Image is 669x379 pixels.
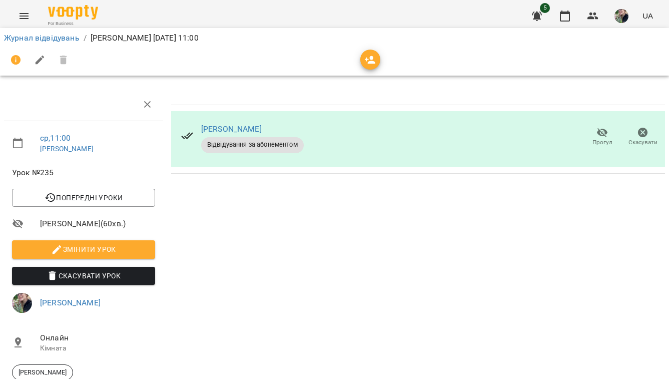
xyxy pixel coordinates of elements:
[40,133,71,143] a: ср , 11:00
[592,138,612,147] span: Прогул
[40,145,94,153] a: [PERSON_NAME]
[628,138,657,147] span: Скасувати
[84,32,87,44] li: /
[638,7,657,25] button: UA
[40,218,155,230] span: [PERSON_NAME] ( 60 хв. )
[40,332,155,344] span: Онлайн
[614,9,628,23] img: ee1b7481cd68f5b66c71edb09350e4c2.jpg
[201,124,262,134] a: [PERSON_NAME]
[12,240,155,258] button: Змінити урок
[12,189,155,207] button: Попередні уроки
[582,123,622,151] button: Прогул
[40,298,101,307] a: [PERSON_NAME]
[4,33,80,43] a: Журнал відвідувань
[48,5,98,20] img: Voopty Logo
[40,343,155,353] p: Кімната
[48,21,98,27] span: For Business
[12,167,155,179] span: Урок №235
[201,140,304,149] span: Відвідування за абонементом
[91,32,199,44] p: [PERSON_NAME] [DATE] 11:00
[4,32,665,44] nav: breadcrumb
[12,267,155,285] button: Скасувати Урок
[20,192,147,204] span: Попередні уроки
[12,293,32,313] img: ee1b7481cd68f5b66c71edb09350e4c2.jpg
[642,11,653,21] span: UA
[12,4,36,28] button: Menu
[540,3,550,13] span: 5
[20,243,147,255] span: Змінити урок
[20,270,147,282] span: Скасувати Урок
[13,368,73,377] span: [PERSON_NAME]
[622,123,663,151] button: Скасувати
